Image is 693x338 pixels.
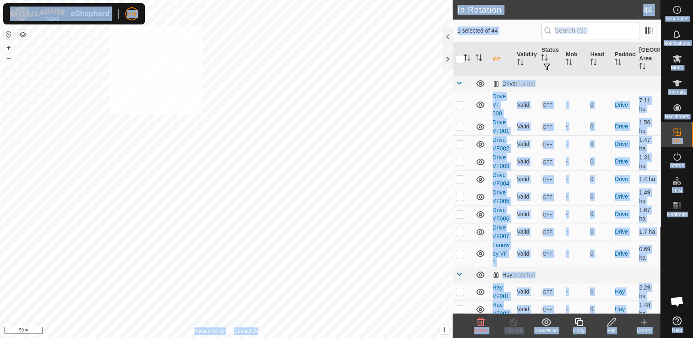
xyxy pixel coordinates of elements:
td: 2.29 ha [636,283,660,300]
button: – [4,53,13,63]
a: Hay [615,288,625,295]
td: 0 [587,170,611,188]
td: 0 [587,118,611,135]
span: Heatmap [667,212,687,217]
span: Schedules [665,16,688,21]
div: - [566,122,584,131]
td: 0 [587,300,611,318]
td: 7.11 ha [636,92,660,118]
td: Valid [514,300,538,318]
span: Infra [672,188,682,192]
span: 44 [643,4,652,16]
th: Validity [514,42,538,76]
td: Valid [514,188,538,205]
button: + [4,43,13,53]
td: 1.4 ha [636,170,660,188]
div: Edit [595,327,628,334]
td: 0 [587,153,611,170]
span: Help [672,328,682,333]
th: [GEOGRAPHIC_DATA] Area [636,42,660,76]
a: Drive [615,193,628,200]
div: - [566,305,584,314]
a: Drive [615,141,628,147]
td: Valid [514,170,538,188]
span: RM [127,10,136,18]
td: Valid [514,135,538,153]
td: 1.47 ha [636,135,660,153]
p-sorticon: Activate to sort [615,60,621,66]
span: (8.28 ha) [513,272,535,278]
td: 0 [587,223,611,241]
td: Valid [514,118,538,135]
span: OFF [541,102,553,108]
td: 0 [587,283,611,300]
th: Mob [562,42,587,76]
a: Drive VF003 [493,154,509,169]
span: OFF [541,159,553,166]
p-sorticon: Activate to sort [464,55,471,62]
a: Drive [615,211,628,217]
a: Hay VF001 [493,284,509,299]
th: Head [587,42,611,76]
span: OFF [541,306,553,313]
img: Gallagher Logo [10,7,112,21]
span: Status [670,163,684,168]
a: Drive VF001 [493,119,509,134]
div: Hay [493,272,535,278]
td: Valid [514,223,538,241]
p-sorticon: Activate to sort [475,55,482,62]
div: - [566,157,584,166]
a: Drive VF005 [493,189,509,204]
button: Map Layers [18,30,28,40]
td: 0 [587,241,611,267]
a: Drive VF004 [493,172,509,187]
div: - [566,175,584,183]
span: i [443,326,445,333]
a: Hay VF002 [493,302,509,317]
a: Drive [615,158,628,165]
a: Drive [615,228,628,235]
button: Reset Map [4,29,13,39]
td: Valid [514,153,538,170]
div: - [566,287,584,296]
td: 1.48 ha [636,300,660,318]
div: Create [628,327,660,334]
td: 1.7 ha [636,223,660,241]
span: Neckbands [664,114,689,119]
th: VP [489,42,514,76]
span: OFF [541,211,553,218]
td: 0 [587,188,611,205]
a: Drive VF002 [493,137,509,152]
div: - [566,228,584,236]
a: Drive [615,176,628,182]
td: 0 [587,135,611,153]
td: Valid [514,205,538,223]
span: OFF [541,289,553,296]
div: Turn Off [497,327,530,334]
div: - [566,140,584,148]
p-sorticon: Activate to sort [566,60,572,66]
div: - [566,192,584,201]
a: Drive [615,123,628,130]
span: Mobs [671,65,683,70]
span: Notifications [664,41,690,46]
a: Contact Us [234,327,258,335]
span: OFF [541,250,553,257]
span: VPs [672,139,681,144]
td: 0 [587,205,611,223]
a: Hay [615,306,625,312]
a: Drive VF 000 [493,93,506,117]
td: Valid [514,92,538,118]
td: 1.31 ha [636,153,660,170]
td: 0 [587,92,611,118]
td: Valid [514,283,538,300]
button: i [440,325,449,334]
a: Drive VF006 [493,207,509,222]
input: Search (S) [541,22,640,39]
div: - [566,210,584,219]
a: Help [661,313,693,336]
span: OFF [541,124,553,130]
span: OFF [541,229,553,236]
td: Valid [514,241,538,267]
span: OFF [541,141,553,148]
